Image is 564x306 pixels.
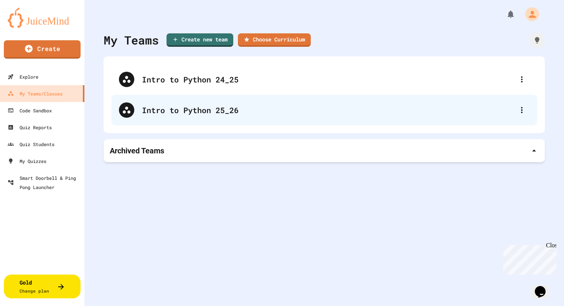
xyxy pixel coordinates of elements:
div: Quiz Reports [8,123,52,132]
div: My Teams/Classes [8,89,63,98]
div: Code Sandbox [8,106,52,115]
a: Create [4,40,81,59]
div: Smart Doorbell & Ping Pong Launcher [8,173,81,192]
div: My Teams [104,31,159,49]
div: Explore [8,72,38,81]
img: logo-orange.svg [8,8,77,28]
div: Intro to Python 25_26 [142,104,514,116]
p: Archived Teams [110,145,164,156]
div: Intro to Python 24_25 [142,74,514,85]
div: Quiz Students [8,140,54,149]
div: How it works [529,33,545,48]
iframe: chat widget [500,242,556,275]
div: My Notifications [492,8,517,21]
button: GoldChange plan [4,275,81,298]
a: Create new team [167,33,233,47]
div: Chat with us now!Close [3,3,53,49]
div: My Account [517,5,541,23]
div: Intro to Python 25_26 [111,95,537,125]
iframe: chat widget [532,275,556,298]
span: Change plan [20,288,49,294]
div: My Quizzes [8,156,46,166]
div: Intro to Python 24_25 [111,64,537,95]
div: Gold [20,278,49,294]
a: Choose Curriculum [238,33,311,47]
